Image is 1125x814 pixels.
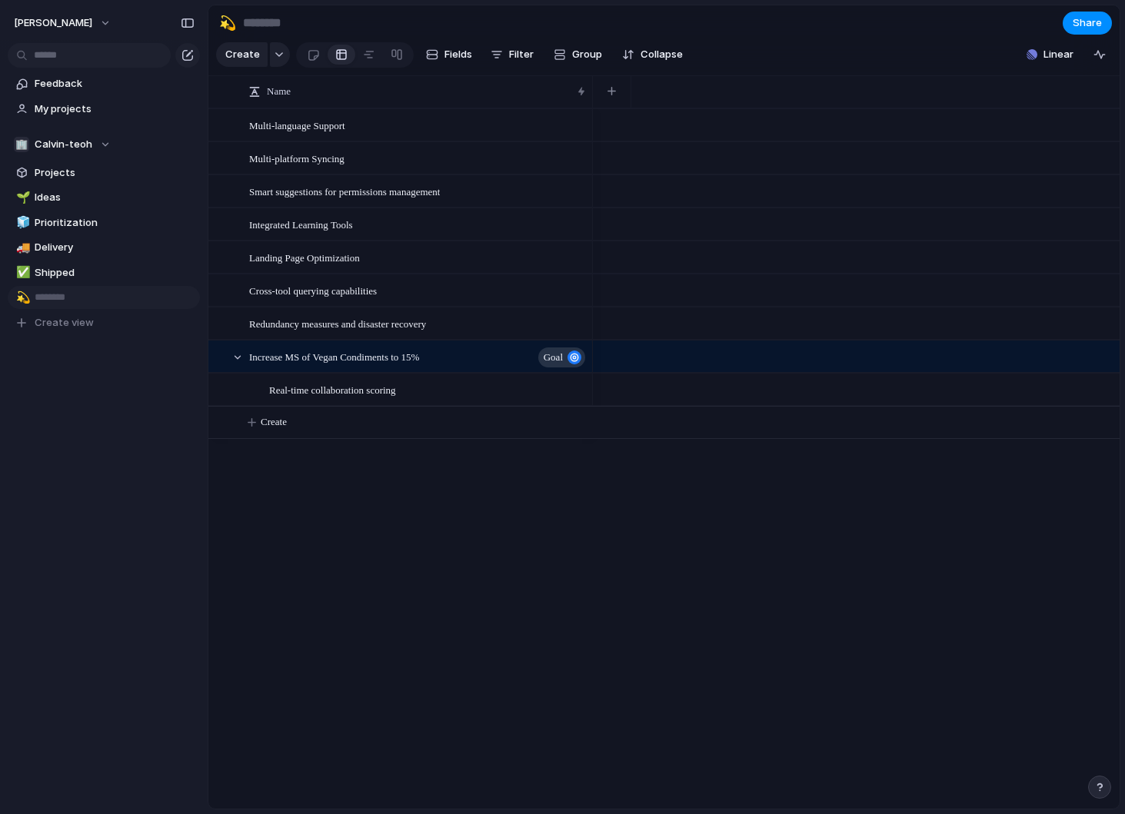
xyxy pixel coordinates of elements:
button: goal [538,347,585,367]
button: 🏢Calvin-teoh [8,133,200,156]
span: Increase MS of Vegan Condiments to 15% [249,347,419,365]
span: [PERSON_NAME] [14,15,92,31]
div: 🧊 [16,214,27,231]
button: Linear [1020,43,1080,66]
span: Create [225,47,260,62]
span: Group [572,47,602,62]
span: Collapse [641,47,683,62]
span: My projects [35,101,195,117]
a: Projects [8,161,200,184]
button: Group [546,42,610,67]
span: Cross-tool querying capabilities [249,281,377,299]
div: 🌱 [16,189,27,207]
span: Prioritization [35,215,195,231]
span: Redundancy measures and disaster recovery [249,314,426,332]
span: Create [261,414,287,430]
button: Collapse [616,42,689,67]
button: ✅ [14,265,29,281]
button: Share [1063,12,1112,35]
div: 🏢 [14,137,29,152]
button: 🌱 [14,190,29,205]
span: Delivery [35,240,195,255]
button: 💫 [14,290,29,305]
span: Create view [35,315,94,331]
span: Ideas [35,190,195,205]
span: goal [544,347,563,368]
a: Feedback [8,72,200,95]
span: Shipped [35,265,195,281]
button: 🚚 [14,240,29,255]
span: Smart suggestions for permissions management [249,182,440,200]
button: 🧊 [14,215,29,231]
span: Multi-platform Syncing [249,149,344,167]
a: 🚚Delivery [8,236,200,259]
button: [PERSON_NAME] [7,11,119,35]
a: 🌱Ideas [8,186,200,209]
span: Filter [509,47,534,62]
span: Feedback [35,76,195,91]
span: Fields [444,47,472,62]
span: Integrated Learning Tools [249,215,353,233]
span: Projects [35,165,195,181]
span: Name [267,84,291,99]
a: 💫 [8,286,200,309]
a: ✅Shipped [8,261,200,284]
div: 🚚 [16,239,27,257]
a: 🧊Prioritization [8,211,200,234]
span: Linear [1043,47,1073,62]
span: Landing Page Optimization [249,248,360,266]
span: Calvin-teoh [35,137,92,152]
button: Fields [420,42,478,67]
button: Create [216,42,268,67]
span: Multi-language Support [249,116,345,134]
button: Create view [8,311,200,334]
span: Share [1073,15,1102,31]
span: Real-time collaboration scoring [269,380,396,398]
button: 💫 [215,11,240,35]
div: 💫 [16,289,27,307]
button: Filter [484,42,540,67]
div: 💫 [219,12,236,33]
a: My projects [8,98,200,121]
div: ✅ [16,264,27,281]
